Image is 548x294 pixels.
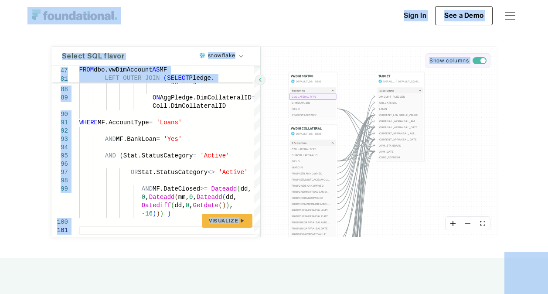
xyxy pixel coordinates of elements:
div: 97 [51,168,68,177]
h4: VWDIMCOLLATERAL [291,126,322,130]
span: Stat.StatusCategory [123,152,193,159]
span: COLLATERAL [379,101,418,105]
span: FROM [79,66,94,73]
h4: Select SQL flavor [62,54,125,59]
button: COLLATERAL [377,99,423,106]
span: <> [208,169,215,176]
span: dd, [240,185,251,192]
h4: VWDIMSTATUS [291,74,313,78]
button: CURRENT_APPRAISAL_DATE [377,136,423,142]
span: , [189,202,193,209]
button: CURRENT_APPRAISAL_AMOUNT [377,130,423,136]
button: PROP3RDBANKOWNED [289,195,336,201]
button: PROP2NDMORTGAGEAMOUNT [289,188,336,195]
button: PROPCURRAPPRAISALDATE [289,213,336,219]
span: MF.BankLoan [116,136,156,143]
button: COLLATERALTYPE [289,93,336,99]
span: Coll.DimCollateralID [153,103,226,109]
span: CURRENT_LENDABLE_VALUE [379,113,418,117]
span: DEFAULT_DB [383,79,395,83]
a: Sign In [395,7,435,25]
span: ) [167,210,170,217]
span: = [156,136,160,143]
div: 90 [51,110,68,119]
span: JOIN [145,75,160,82]
span: SELECT [167,75,189,82]
span: 'Loans' [156,119,182,126]
div: 99 [51,185,68,193]
span: PROP1STMORTGAGEAMOUNT [292,178,331,181]
span: = [251,94,255,101]
span: AND [105,152,116,159]
span: DBO [315,79,321,83]
span: AS [153,66,160,73]
button: VWDIMSTATUSDEFAULT_DBDBO [291,74,335,83]
span: , [193,194,196,201]
span: DIMCOLLATERALID [292,153,331,157]
span: STATUSCATEGORY [292,113,331,117]
span: 0 [189,194,193,201]
span: MF [160,66,167,73]
div: 89 [51,94,68,102]
span: dd, [226,194,237,201]
span: OR [130,169,138,176]
span: FIELD [292,107,331,111]
span: AND [141,185,152,192]
span: ( [171,202,174,209]
span: 'Active' [218,169,248,176]
span: 47 [51,67,68,75]
span: AggPledge.DimCollateralID [160,94,251,101]
button: TARGETDEFAULT_DBDEFAULT_SCHEMA [378,74,422,83]
button: ORIGINAL_APPRAISAL_AMOUNT [377,118,423,124]
span: Dateadd [196,194,222,201]
button: fit view [475,217,490,230]
span: ( [218,202,222,209]
g: Edge from 0455bdeedc7bb2534c5dd0106aec84b3 to 09b4ae2b52a943b844ec0fa6320c7db0 [337,109,375,127]
button: FIELD [289,106,336,112]
span: MF.AccountType [98,119,149,126]
div: 93 [51,135,68,144]
g: Edge from 47cc3be6c25019243d85ddbdc1fe46ed to 09b4ae2b52a943b844ec0fa6320c7db0 [337,115,375,204]
span: 11 column s [379,89,393,92]
button: STATUSCATEGORY [289,112,336,118]
h4: TARGET [378,74,390,78]
button: FIELD [289,158,336,164]
g: Edge from 47cc3be6c25019243d85ddbdc1fe46ed to 09b4ae2b52a943b844ec0fa6320c7db0 [337,115,375,246]
span: 17 column s [292,141,306,145]
a: home [27,7,121,24]
g: Edge from 85b52524bd4701cc34ad6437e80f4c53 to 09b4ae2b52a943b844ec0fa6320c7db0 [337,139,375,288]
span: ORIGINAL_APPRAISAL_AMOUNT [379,119,418,123]
span: Pledge. [189,75,215,82]
span: ) [160,210,163,217]
span: 81 [51,75,68,83]
span: 16 [145,210,153,217]
button: CORE_REFRESH [377,154,423,161]
g: Edge from 47cc3be6c25019243d85ddbdc1fe46ed to 09b4ae2b52a943b844ec0fa6320c7db0 [337,133,375,210]
button: Hide SQL query editor [255,75,265,85]
span: CORE_REFRESH [379,156,418,160]
span: CURRENT_APPRAISAL_DATE [379,137,418,141]
span: PROP3RDBANKOWNED [292,196,331,200]
span: ) [226,202,229,209]
g: Edge from 47cc3be6c25019243d85ddbdc1fe46ed to 09b4ae2b52a943b844ec0fa6320c7db0 [337,127,375,161]
button: PROPUDFAVMDATEVALUE [289,231,336,237]
span: 0 [141,194,145,201]
span: PROP1STBANKOWNED [292,171,331,175]
button: PROPORIGAPPRAISALDATE [289,225,336,231]
span: 4 column s [292,89,305,92]
span: ) [153,210,156,217]
span: PROPCURRAPPRAISALDATE [292,214,331,218]
button: PROP3RDMORTGAGEAMOUNT [289,201,336,207]
g: Edge from 0455bdeedc7bb2534c5dd0106aec84b3 to 09b4ae2b52a943b844ec0fa6320c7db0 [337,109,375,151]
span: LOAN [379,107,418,111]
button: MARGIN [289,164,336,170]
span: 'Active' [200,152,229,159]
div: 100 [51,218,68,226]
button: DIMSTATUSID [289,99,336,106]
span: PROPORIGAPPRAISALAMOUNT [292,220,331,224]
span: PROP2NDBANKOWNED [292,184,331,188]
span: DEFAULT_DB [296,132,313,136]
span: CURRENT_APPRAISAL_AMOUNT [379,131,418,135]
div: 91 [51,119,68,127]
div: 96 [51,160,68,168]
